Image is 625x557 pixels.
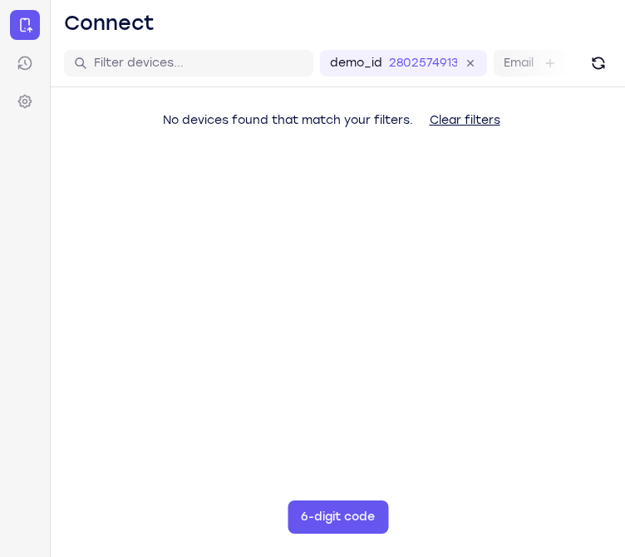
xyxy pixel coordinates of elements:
[585,50,612,76] button: Refresh
[10,86,40,116] a: Settings
[94,55,303,71] input: Filter devices...
[416,104,514,137] button: Clear filters
[330,55,382,71] label: demo_id
[10,10,40,40] a: Connect
[288,500,388,534] button: 6-digit code
[504,55,534,71] label: Email
[163,113,413,127] span: No devices found that match your filters.
[10,48,40,78] a: Sessions
[64,10,155,37] h1: Connect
